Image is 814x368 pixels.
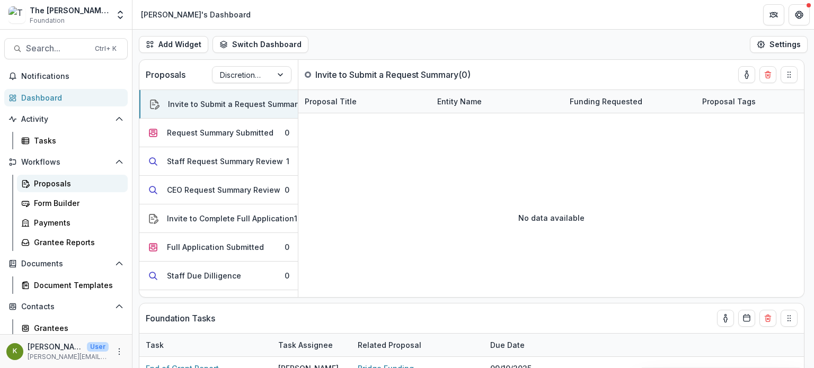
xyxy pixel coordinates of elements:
[139,262,298,290] button: Staff Due Dilligence0
[167,270,241,281] div: Staff Due Dilligence
[146,312,215,325] p: Foundation Tasks
[4,154,128,170] button: Open Workflows
[298,96,363,107] div: Proposal Title
[351,334,484,356] div: Related Proposal
[738,66,755,83] button: toggle-assigned-to-me
[21,158,111,167] span: Workflows
[168,98,302,110] div: Invite to Submit a Request Summary
[139,147,298,176] button: Staff Request Summary Review1
[285,270,289,281] div: 0
[21,302,111,311] span: Contacts
[563,96,649,107] div: Funding Requested
[21,72,123,81] span: Notifications
[4,298,128,315] button: Open Contacts
[4,38,128,59] button: Search...
[315,68,471,81] p: Invite to Submit a Request Summary ( 0 )
[167,127,273,138] div: Request Summary Submitted
[431,90,563,113] div: Entity Name
[763,4,784,25] button: Partners
[789,4,810,25] button: Get Help
[167,184,280,195] div: CEO Request Summary Review
[139,339,170,351] div: Task
[34,237,119,248] div: Grantee Reports
[738,310,755,327] button: Calendar
[484,339,531,351] div: Due Date
[26,43,89,53] span: Search...
[21,92,119,103] div: Dashboard
[759,310,776,327] button: Delete card
[285,184,289,195] div: 0
[272,334,351,356] div: Task Assignee
[294,213,297,224] div: 1
[139,36,208,53] button: Add Widget
[286,156,289,167] div: 1
[17,132,128,149] a: Tasks
[34,198,119,209] div: Form Builder
[28,352,109,362] p: [PERSON_NAME][EMAIL_ADDRESS][DOMAIN_NAME]
[351,339,428,351] div: Related Proposal
[30,5,109,16] div: The [PERSON_NAME] Foundation Workflow Sandbox
[21,115,111,124] span: Activity
[8,6,25,23] img: The Frist Foundation Workflow Sandbox
[781,66,798,83] button: Drag
[563,90,696,113] div: Funding Requested
[167,156,283,167] div: Staff Request Summary Review
[30,16,65,25] span: Foundation
[285,127,289,138] div: 0
[139,119,298,147] button: Request Summary Submitted0
[93,43,119,55] div: Ctrl + K
[139,233,298,262] button: Full Application Submitted0
[484,334,563,356] div: Due Date
[21,259,111,268] span: Documents
[17,194,128,212] a: Form Builder
[34,217,119,228] div: Payments
[17,175,128,192] a: Proposals
[34,135,119,146] div: Tasks
[34,322,119,334] div: Grantees
[139,334,272,356] div: Task
[17,319,128,337] a: Grantees
[139,90,298,119] button: Invite to Submit a Request Summary0
[113,4,128,25] button: Open entity switcher
[696,96,762,107] div: Proposal Tags
[139,176,298,204] button: CEO Request Summary Review0
[298,90,431,113] div: Proposal Title
[518,212,585,223] p: No data available
[34,178,119,189] div: Proposals
[4,89,128,106] a: Dashboard
[759,66,776,83] button: Delete card
[139,204,298,233] button: Invite to Complete Full Application1
[750,36,808,53] button: Settings
[87,342,109,352] p: User
[34,280,119,291] div: Document Templates
[167,241,264,253] div: Full Application Submitted
[272,339,339,351] div: Task Assignee
[141,9,251,20] div: [PERSON_NAME]'s Dashboard
[113,345,126,358] button: More
[167,213,294,224] div: Invite to Complete Full Application
[146,68,185,81] p: Proposals
[17,276,128,294] a: Document Templates
[17,234,128,251] a: Grantee Reports
[4,111,128,128] button: Open Activity
[431,96,488,107] div: Entity Name
[17,214,128,231] a: Payments
[781,310,798,327] button: Drag
[13,348,17,355] div: Kate
[285,241,289,253] div: 0
[4,68,128,85] button: Notifications
[4,255,128,272] button: Open Documents
[213,36,308,53] button: Switch Dashboard
[717,310,734,327] button: toggle-assigned-to-me
[137,7,255,22] nav: breadcrumb
[28,341,83,352] p: [PERSON_NAME]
